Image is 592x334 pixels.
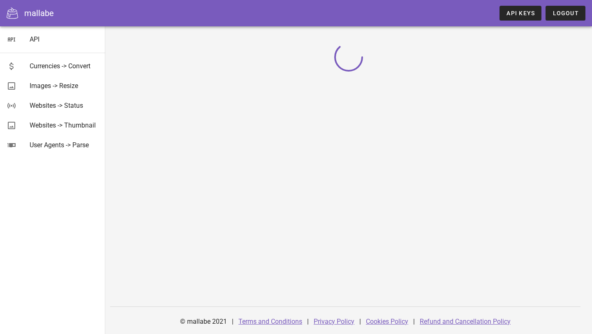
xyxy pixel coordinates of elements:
[546,6,585,21] button: Logout
[238,318,302,325] a: Terms and Conditions
[175,312,232,332] div: © mallabe 2021
[24,7,54,19] div: mallabe
[552,10,579,16] span: Logout
[413,312,415,332] div: |
[30,62,99,70] div: Currencies -> Convert
[359,312,361,332] div: |
[30,141,99,149] div: User Agents -> Parse
[30,121,99,129] div: Websites -> Thumbnail
[499,6,541,21] a: API Keys
[232,312,234,332] div: |
[30,35,99,43] div: API
[30,82,99,90] div: Images -> Resize
[506,10,535,16] span: API Keys
[420,318,511,325] a: Refund and Cancellation Policy
[307,312,309,332] div: |
[314,318,354,325] a: Privacy Policy
[366,318,408,325] a: Cookies Policy
[30,102,99,109] div: Websites -> Status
